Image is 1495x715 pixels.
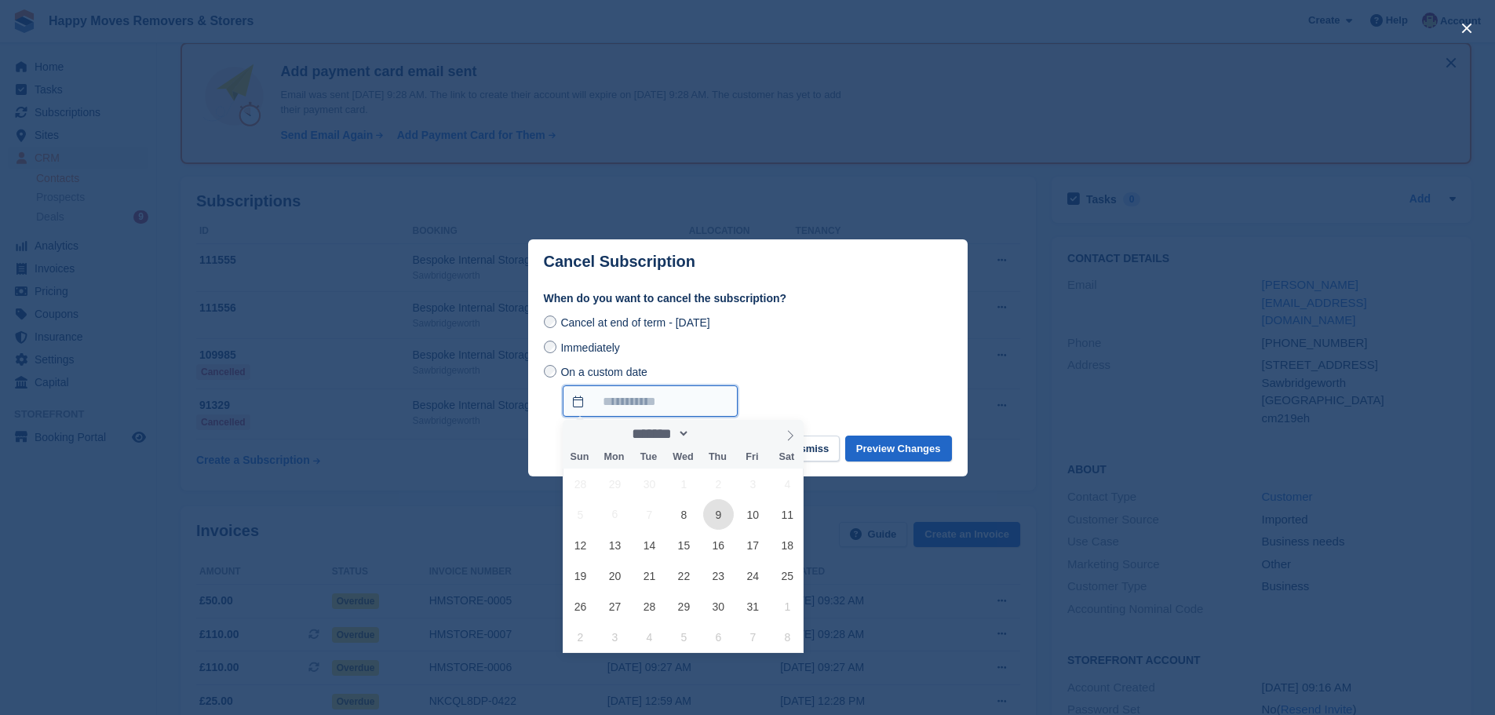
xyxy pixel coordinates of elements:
button: Dismiss [778,436,840,461]
span: November 2, 2025 [565,622,596,652]
span: October 25, 2025 [772,560,803,591]
span: October 22, 2025 [669,560,699,591]
span: October 11, 2025 [772,499,803,530]
span: October 12, 2025 [565,530,596,560]
span: November 6, 2025 [703,622,734,652]
span: October 24, 2025 [738,560,768,591]
span: Tue [631,452,665,462]
span: September 29, 2025 [600,469,630,499]
span: October 29, 2025 [669,591,699,622]
span: October 8, 2025 [669,499,699,530]
span: October 28, 2025 [634,591,665,622]
span: November 1, 2025 [772,591,803,622]
span: Wed [665,452,700,462]
span: November 3, 2025 [600,622,630,652]
span: October 26, 2025 [565,591,596,622]
span: October 18, 2025 [772,530,803,560]
span: October 21, 2025 [634,560,665,591]
button: Preview Changes [845,436,952,461]
span: September 28, 2025 [565,469,596,499]
span: Sat [769,452,804,462]
button: close [1454,16,1479,41]
span: October 20, 2025 [600,560,630,591]
span: October 23, 2025 [703,560,734,591]
span: September 30, 2025 [634,469,665,499]
span: October 19, 2025 [565,560,596,591]
span: October 17, 2025 [738,530,768,560]
p: Cancel Subscription [544,253,695,271]
select: Month [627,425,691,442]
input: On a custom date [563,385,738,417]
span: October 3, 2025 [738,469,768,499]
input: On a custom date [544,365,556,378]
span: October 14, 2025 [634,530,665,560]
span: Mon [596,452,631,462]
span: November 4, 2025 [634,622,665,652]
span: October 15, 2025 [669,530,699,560]
span: October 5, 2025 [565,499,596,530]
span: November 7, 2025 [738,622,768,652]
span: Fri [735,452,769,462]
input: Cancel at end of term - [DATE] [544,316,556,328]
span: October 7, 2025 [634,499,665,530]
label: When do you want to cancel the subscription? [544,290,952,307]
span: Thu [700,452,735,462]
span: October 30, 2025 [703,591,734,622]
span: Immediately [560,341,619,354]
span: October 4, 2025 [772,469,803,499]
span: On a custom date [560,366,647,378]
span: November 5, 2025 [669,622,699,652]
span: October 1, 2025 [669,469,699,499]
span: October 10, 2025 [738,499,768,530]
input: Immediately [544,341,556,353]
span: October 16, 2025 [703,530,734,560]
span: Cancel at end of term - [DATE] [560,316,709,329]
span: October 31, 2025 [738,591,768,622]
span: October 27, 2025 [600,591,630,622]
span: October 2, 2025 [703,469,734,499]
input: Year [690,425,739,442]
span: October 13, 2025 [600,530,630,560]
span: October 9, 2025 [703,499,734,530]
span: November 8, 2025 [772,622,803,652]
span: October 6, 2025 [600,499,630,530]
span: Sun [563,452,597,462]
